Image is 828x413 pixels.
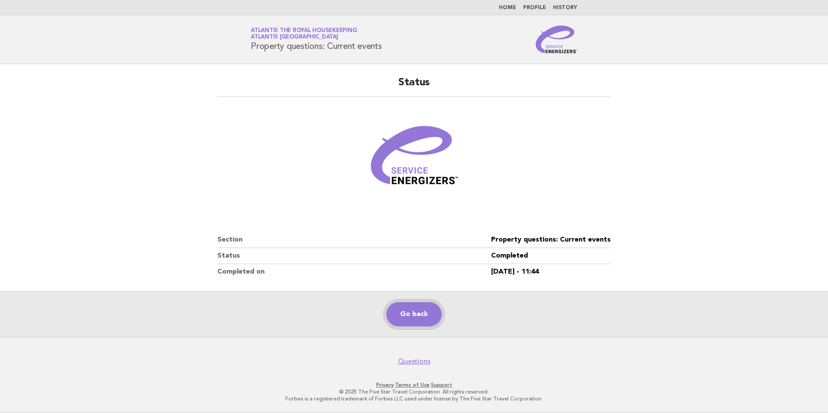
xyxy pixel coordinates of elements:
dd: [DATE] - 11:44 [491,264,611,280]
a: Atlantis the Royal HousekeepingAtlantis [GEOGRAPHIC_DATA] [251,28,357,40]
h1: Property questions: Current events [251,28,382,51]
dt: Status [217,248,491,264]
a: Go back [386,302,442,326]
p: Forbes is a registered trademark of Forbes LLC used under license by The Five Star Travel Corpora... [149,395,679,402]
dd: Completed [491,248,611,264]
img: Service Energizers [536,26,577,53]
h2: Status [217,76,611,97]
a: Home [499,5,516,10]
a: History [553,5,577,10]
a: Terms of Use [395,382,430,388]
dt: Completed on [217,264,491,280]
a: Questions [398,357,430,366]
a: Support [431,382,452,388]
img: Verified [362,107,466,211]
a: Privacy [376,382,394,388]
span: Atlantis [GEOGRAPHIC_DATA] [251,35,338,40]
p: © 2025 The Five Star Travel Corporation. All rights reserved. [149,388,679,395]
dt: Section [217,232,491,248]
p: · · [149,381,679,388]
dd: Property questions: Current events [491,232,611,248]
a: Profile [523,5,546,10]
